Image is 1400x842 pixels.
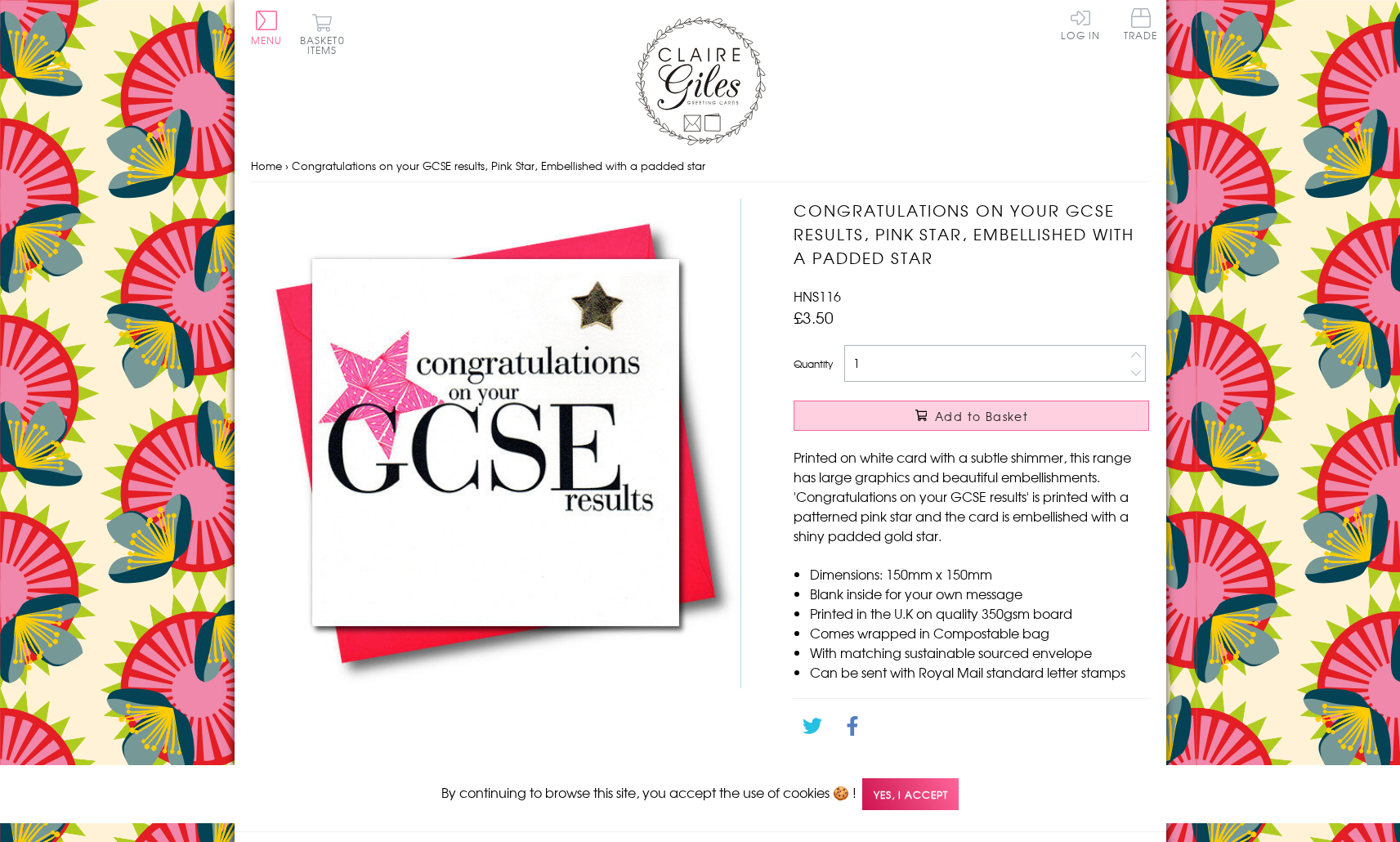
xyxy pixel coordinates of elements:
[251,199,741,688] img: Congratulations on your GCSE results, Pink Star, Embellished with a padded star
[285,158,288,173] span: ›
[300,13,345,55] button: Basket0 items
[935,408,1028,424] span: Add to Basket
[251,158,282,173] a: Home
[635,16,766,146] img: Claire Giles Greetings Cards
[862,778,959,810] span: Yes, I accept
[794,286,841,306] span: HNS116
[810,623,1149,643] li: Comes wrapped in Compostable bag
[794,401,1149,431] button: Add to Basket
[810,662,1149,682] li: Can be sent with Royal Mail standard letter stamps
[810,584,1149,603] li: Blank inside for your own message
[292,158,705,173] span: Congratulations on your GCSE results, Pink Star, Embellished with a padded star
[1124,8,1158,43] a: Trade
[810,564,1149,584] li: Dimensions: 150mm x 150mm
[251,150,1150,183] nav: breadcrumbs
[810,603,1149,623] li: Printed in the U.K on quality 350gsm board
[794,356,833,371] label: Quantity
[1061,8,1100,40] a: Log In
[794,306,834,329] span: £3.50
[307,33,345,57] span: 0 items
[810,643,1149,662] li: With matching sustainable sourced envelope
[807,760,966,780] a: Go back to the collection
[794,447,1149,545] p: Printed on white card with a subtle shimmer, this range has large graphics and beautiful embellis...
[1124,8,1158,40] span: Trade
[794,199,1149,269] h1: Congratulations on your GCSE results, Pink Star, Embellished with a padded star
[251,11,283,45] button: Menu
[251,33,283,47] span: Menu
